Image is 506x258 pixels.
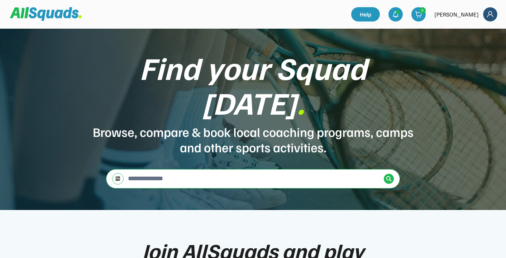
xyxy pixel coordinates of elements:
div: Browse, compare & book local coaching programs, camps and other sports activities. [92,124,414,155]
font: . [297,82,305,122]
div: [PERSON_NAME] [434,10,479,19]
img: shopping-cart-01%20%281%29.svg [415,11,422,18]
img: Squad%20Logo.svg [10,7,82,21]
div: 0 [420,8,425,13]
div: Find your Squad [DATE] [92,50,414,120]
img: bell-03%20%281%29.svg [392,11,399,18]
a: Help [351,7,380,21]
img: settings-03.svg [115,176,121,181]
img: Frame%2018.svg [483,7,497,21]
img: Icon%20%2838%29.svg [386,176,392,182]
